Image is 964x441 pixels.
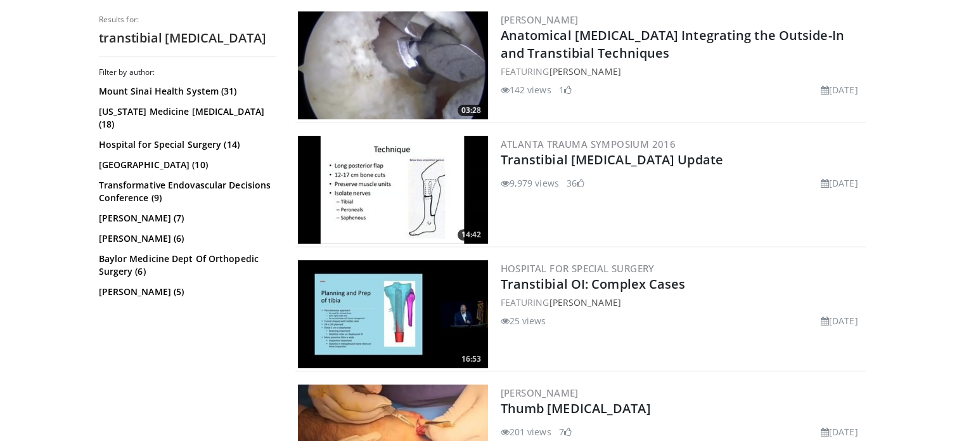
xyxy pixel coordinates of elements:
a: Hospital for Special Surgery [501,262,655,275]
a: [PERSON_NAME] [501,13,579,26]
a: Baylor Medicine Dept Of Orthopedic Surgery (6) [99,253,273,278]
a: Transtibial [MEDICAL_DATA] Update [501,151,723,168]
a: [PERSON_NAME] (6) [99,232,273,245]
a: [PERSON_NAME] [549,65,620,77]
a: Transtibial OI: Complex Cases [501,275,686,293]
div: FEATURING [501,65,863,78]
li: 1 [559,83,572,96]
a: Mount Sinai Health System (31) [99,85,273,98]
li: 142 views [501,83,551,96]
a: 14:42 [298,136,488,244]
img: 4014b896-081b-48c3-9495-3376e3c9565e.300x170_q85_crop-smart_upscale.jpg [298,11,488,119]
a: Transformative Endovascular Decisions Conference (9) [99,179,273,204]
li: 201 views [501,425,551,438]
li: 25 views [501,314,546,327]
a: Thumb [MEDICAL_DATA] [501,400,651,417]
li: [DATE] [821,425,858,438]
a: 16:53 [298,260,488,368]
a: 03:28 [298,11,488,119]
span: 03:28 [458,105,485,116]
h3: Filter by author: [99,67,276,77]
a: [PERSON_NAME] [549,296,620,308]
li: 36 [567,176,584,190]
a: Anatomical [MEDICAL_DATA] Integrating the Outside-In and Transtibial Techniques [501,27,844,62]
a: [PERSON_NAME] [501,386,579,399]
li: 7 [559,425,572,438]
a: [PERSON_NAME] (7) [99,212,273,225]
a: Hospital for Special Surgery (14) [99,138,273,151]
p: Results for: [99,15,276,25]
li: [DATE] [821,176,858,190]
a: [US_STATE] Medicine [MEDICAL_DATA] (18) [99,105,273,131]
h2: transtibial [MEDICAL_DATA] [99,30,276,46]
a: [PERSON_NAME] (5) [99,286,273,298]
span: 16:53 [458,353,485,365]
span: 14:42 [458,229,485,240]
img: bKdxKv0jK92UJBOH4xMDoxOjRuMTvBNj.300x170_q85_crop-smart_upscale.jpg [298,136,488,244]
li: 9,979 views [501,176,559,190]
li: [DATE] [821,83,858,96]
a: Atlanta Trauma Symposium 2016 [501,138,676,150]
li: [DATE] [821,314,858,327]
div: FEATURING [501,296,863,309]
a: [GEOGRAPHIC_DATA] (10) [99,159,273,171]
img: db8e182b-859f-4404-b71e-fb0533cdcfcb.300x170_q85_crop-smart_upscale.jpg [298,260,488,368]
